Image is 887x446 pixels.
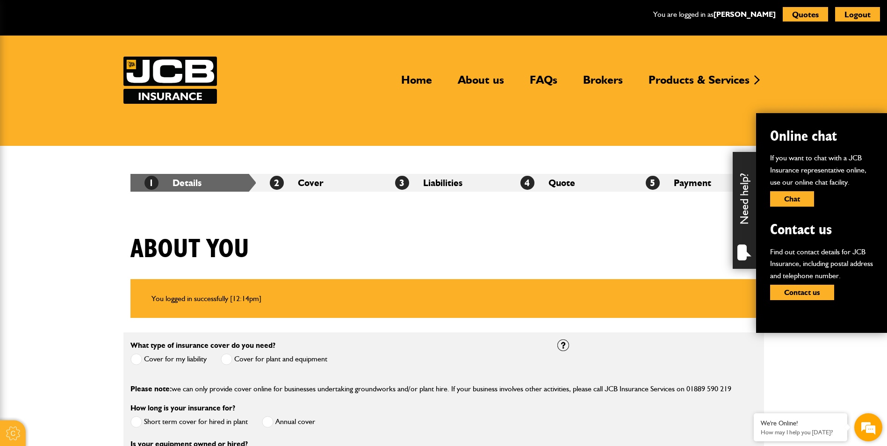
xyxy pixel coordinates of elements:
[395,176,409,190] span: 3
[835,7,880,22] button: Logout
[221,353,327,365] label: Cover for plant and equipment
[49,52,157,65] div: Chat with us now
[130,234,249,265] h1: About you
[381,174,506,192] li: Liabilities
[506,174,632,192] li: Quote
[130,353,207,365] label: Cover for my liability
[714,10,776,19] a: [PERSON_NAME]
[123,57,217,104] img: JCB Insurance Services logo
[12,114,171,135] input: Enter your email address
[770,221,873,238] h2: Contact us
[642,73,757,94] a: Products & Services
[12,169,171,280] textarea: Type your message and hit 'Enter'
[646,176,660,190] span: 5
[130,384,172,393] span: Please note:
[123,57,217,104] a: JCB Insurance Services
[130,342,275,349] label: What type of insurance cover do you need?
[632,174,757,192] li: Payment
[576,73,630,94] a: Brokers
[733,152,756,269] div: Need help?
[16,52,39,65] img: d_20077148190_company_1631870298795_20077148190
[394,73,439,94] a: Home
[270,176,284,190] span: 2
[523,73,564,94] a: FAQs
[262,416,315,428] label: Annual cover
[761,429,840,436] p: How may I help you today?
[520,176,534,190] span: 4
[770,246,873,282] p: Find out contact details for JCB Insurance, including postal address and telephone number.
[770,191,814,207] button: Chat
[783,7,828,22] button: Quotes
[770,285,834,300] button: Contact us
[256,174,381,192] li: Cover
[130,174,256,192] li: Details
[770,152,873,188] p: If you want to chat with a JCB Insurance representative online, use our online chat facility.
[151,293,736,305] li: You logged in successfully [12:14pm]
[130,383,757,395] p: we can only provide cover online for businesses undertaking groundworks and/or plant hire. If you...
[12,142,171,162] input: Enter your phone number
[770,127,873,145] h2: Online chat
[130,404,235,412] label: How long is your insurance for?
[153,5,176,27] div: Minimize live chat window
[144,176,159,190] span: 1
[653,8,776,21] p: You are logged in as
[451,73,511,94] a: About us
[130,416,248,428] label: Short term cover for hired in plant
[127,288,170,301] em: Start Chat
[761,419,840,427] div: We're Online!
[12,86,171,107] input: Enter your last name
